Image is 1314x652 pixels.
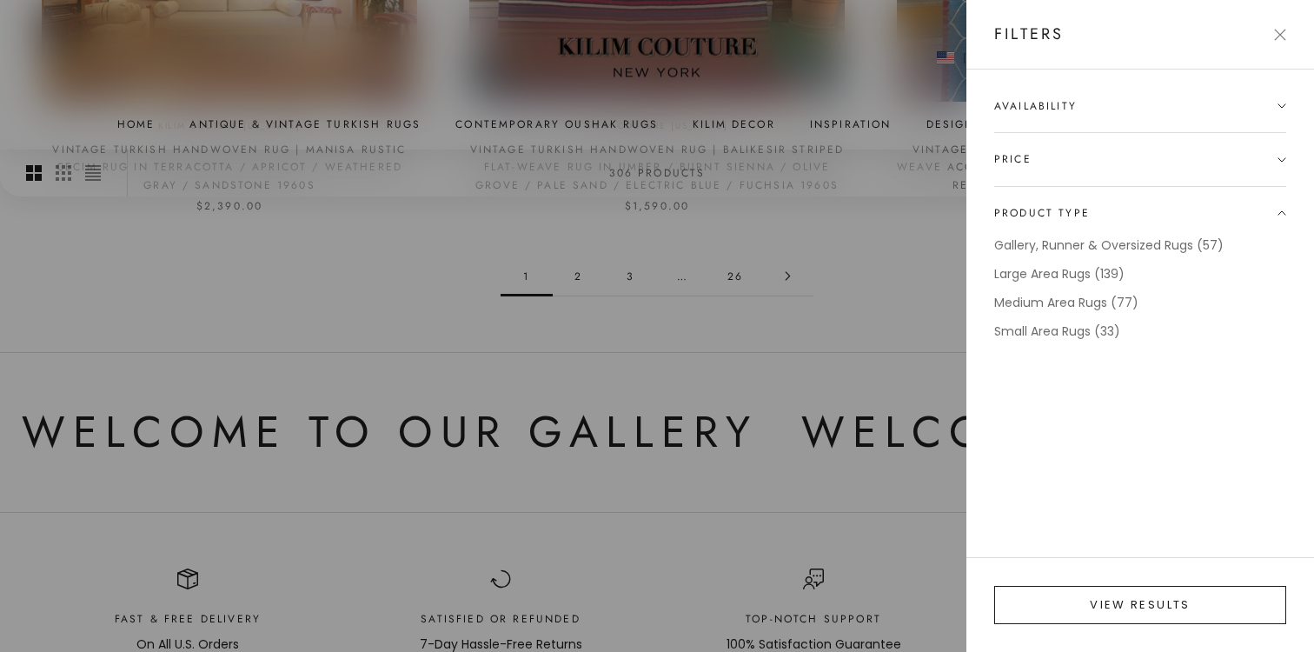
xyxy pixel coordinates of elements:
span: Price [994,150,1032,168]
button: View results [994,586,1286,624]
span: Product type [994,204,1090,222]
label: Large Area Rugs (139) [994,264,1125,284]
label: Small Area Rugs (33) [994,322,1120,342]
label: Gallery, Runner & Oversized Rugs (57) [994,236,1224,256]
span: Availability [994,97,1077,115]
summary: Price [994,133,1286,185]
summary: Product type [994,187,1286,239]
p: Filters [994,22,1065,47]
summary: Availability [994,97,1286,132]
label: Medium Area Rugs (77) [994,293,1138,313]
